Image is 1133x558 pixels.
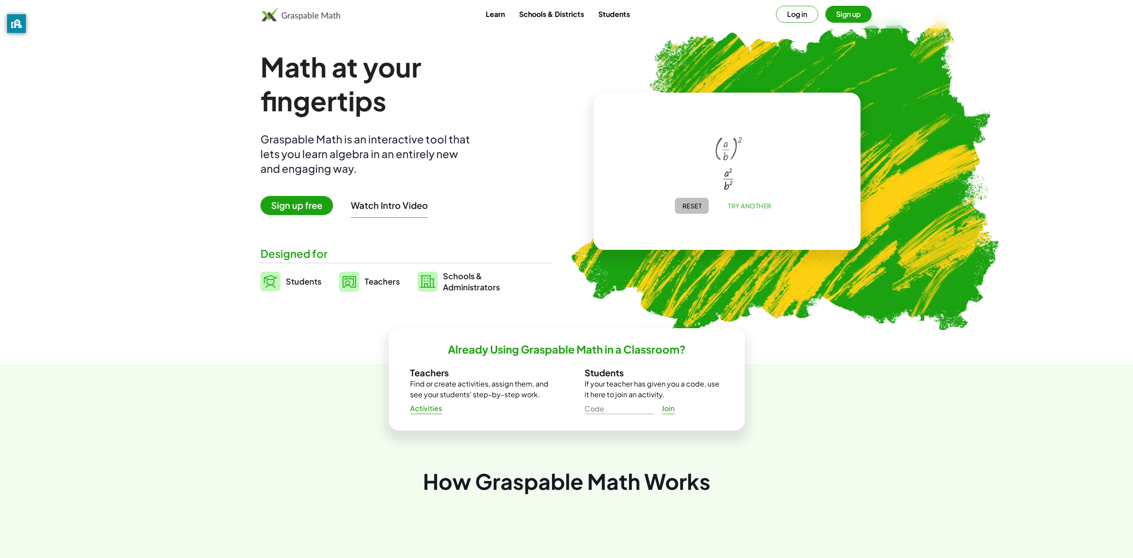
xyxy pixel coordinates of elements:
[418,272,438,292] img: svg%3e
[339,270,400,293] a: Teachers
[512,6,591,22] a: Schools & Districts
[260,270,321,293] a: Students
[410,379,549,400] p: Find or create activities, assign them, and see your students' step-by-step work.
[260,132,474,176] div: Graspable Math is an interactive tool that lets you learn algebra in an entirely new and engaging...
[654,400,682,416] a: Join
[260,466,873,496] div: How Graspable Math Works
[479,6,512,22] a: Learn
[286,276,321,286] span: Students
[260,50,544,118] h1: Math at your fingertips
[260,272,280,291] img: svg%3e
[410,404,443,413] span: Activities
[675,198,709,214] button: Reset
[825,6,872,23] button: Sign up
[448,342,686,356] h2: Already Using Graspable Math in a Classroom?
[410,367,549,379] h3: Teachers
[776,6,818,23] button: Log in
[365,276,400,286] span: Teachers
[351,200,428,211] button: Watch Intro Video
[418,270,500,293] a: Schools &Administrators
[591,6,637,22] a: Students
[339,272,359,292] img: svg%3e
[260,246,552,261] div: Designed for
[7,14,26,33] button: privacy banner
[682,202,702,210] span: Reset
[585,367,723,379] h3: Students
[403,400,450,416] a: Activities
[662,404,675,413] span: Join
[443,270,500,293] span: Schools & Administrators
[728,202,772,210] span: Try Another
[721,198,779,214] button: Try Another
[585,379,723,400] p: If your teacher has given you a code, use it here to join an activity.
[260,196,333,215] span: Sign up free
